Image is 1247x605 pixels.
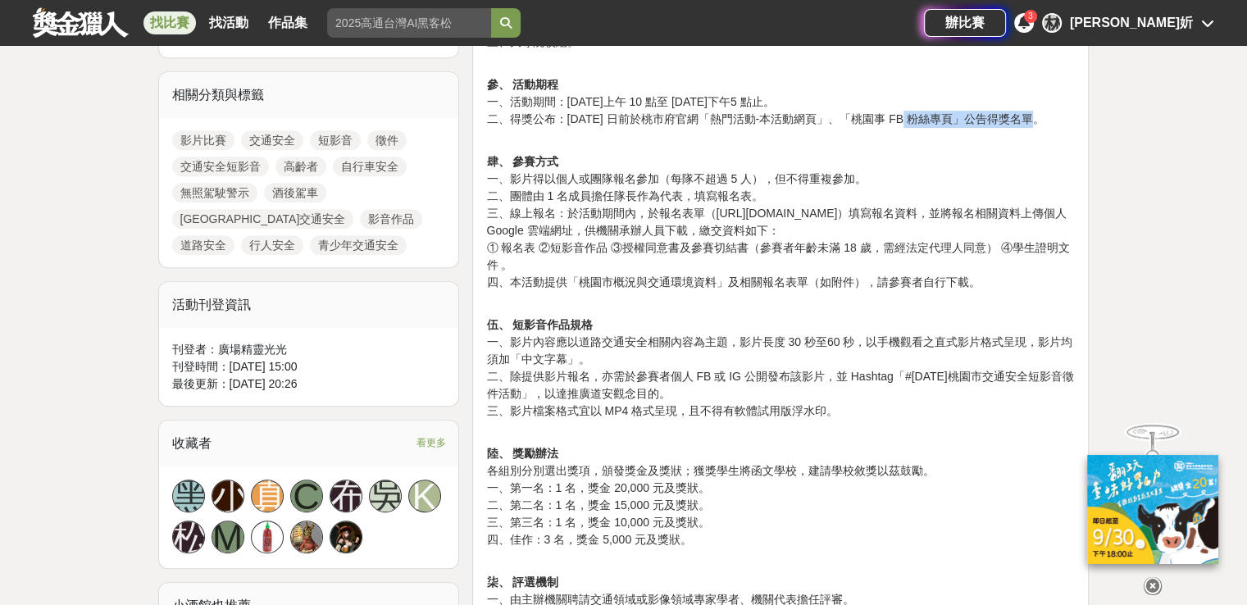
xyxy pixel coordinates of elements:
[486,299,1075,420] p: 一、影片內容應以道路交通安全相關內容為主題，影片長度 30 秒至60 秒，以手機觀看之直式影片格式呈現，影片均須加「中文字幕」。 二、除提供影片報名，亦需於參賽者個人 FB 或 IG 公開發布該...
[416,434,445,452] span: 看更多
[330,521,362,553] img: Avatar
[241,130,303,150] a: 交通安全
[1028,11,1033,20] span: 3
[360,209,422,229] a: 影音作品
[252,521,283,553] img: Avatar
[212,521,244,553] a: M
[486,136,1075,291] p: 一、影片得以個人或團隊報名參加（每隊不超過 5 人），但不得重複參加。 二、團體由 1 名成員擔任隊長作為代表，填寫報名表。 三、線上報名：於活動期間內，於報名表單（[URL][DOMAIN_N...
[1087,455,1218,564] img: ff197300-f8ee-455f-a0ae-06a3645bc375.jpg
[275,157,326,176] a: 高齡者
[486,447,558,460] strong: 陸、 獎勵辦法
[367,130,407,150] a: 徵件
[172,341,446,358] div: 刊登者： 廣場精靈光光
[486,428,1075,548] p: 各組別分別選出獎項，頒發獎金及獎狀；獲獎學生將函文學校，建請學校敘獎以茲鼓勵。 一、第一名：1 名，獎金 20,000 元及獎狀。 二、第二名：1 名，獎金 15,000 元及獎狀。 三、第三名...
[251,480,284,512] a: 真
[172,130,234,150] a: 影片比賽
[203,11,255,34] a: 找活動
[172,521,205,553] a: 松
[327,8,491,38] input: 2025高通台灣AI黑客松
[369,480,402,512] a: 吳
[290,480,323,512] a: C
[241,235,303,255] a: 行人安全
[924,9,1006,37] a: 辦比賽
[172,209,354,229] a: [GEOGRAPHIC_DATA]交通安全
[172,235,234,255] a: 道路安全
[159,282,459,328] div: 活動刊登資訊
[486,78,558,91] strong: 參、 活動期程
[1070,13,1193,33] div: [PERSON_NAME]妡
[212,480,244,512] a: 小
[1042,13,1062,33] div: 林
[264,183,326,202] a: 酒後駕車
[172,183,257,202] a: 無照駕駛警示
[291,521,322,553] img: Avatar
[333,157,407,176] a: 自行車安全
[172,436,212,450] span: 收藏者
[172,375,446,393] div: 最後更新： [DATE] 20:26
[290,521,323,553] a: Avatar
[330,521,362,553] a: Avatar
[251,521,284,553] a: Avatar
[486,318,593,331] strong: 伍、 短影音作品規格
[330,480,362,512] a: 布
[310,130,361,150] a: 短影音
[486,155,558,168] strong: 肆、 參賽方式
[408,480,441,512] a: K
[262,11,314,34] a: 作品集
[143,11,196,34] a: 找比賽
[486,59,1075,128] p: 一、活動期間：[DATE]上午 10 點至 [DATE]下午5 點止。 二、得獎公布：[DATE] 日前於桃市府官網「熱門活動-本活動網頁」、「桃園事 FB 粉絲專頁」公告得獎名單。
[172,358,446,375] div: 刊登時間： [DATE] 15:00
[310,235,407,255] a: 青少年交通安全
[486,575,558,589] strong: 柒、 評選機制
[159,72,459,118] div: 相關分類與標籤
[172,157,269,176] a: 交通安全短影音
[172,480,205,512] a: 黑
